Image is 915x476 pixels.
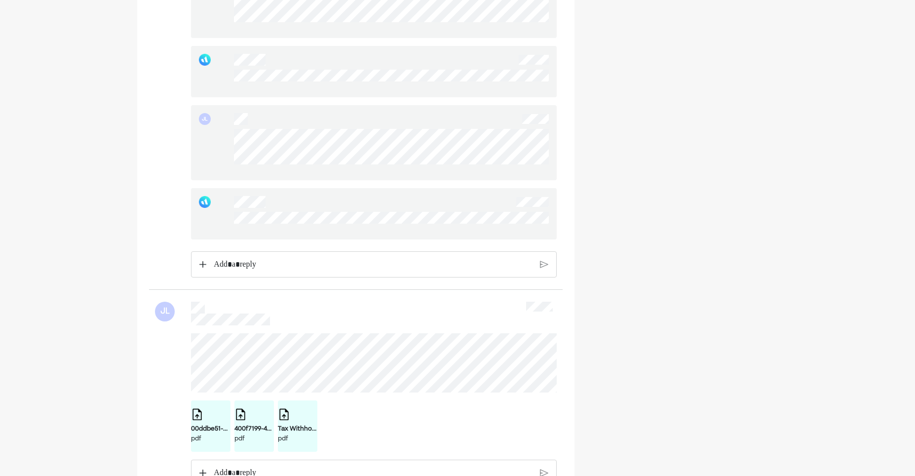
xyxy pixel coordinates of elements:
div: pdf [191,434,230,444]
div: pdf [234,434,274,444]
div: 400f7199-40ce-4bef-8cbf-3a24efe31d4e.pdf [234,424,274,434]
div: Tax Withholding Estimator - Results _ Internal Revenue Service.pdf [278,424,317,434]
div: JL [155,302,175,321]
div: Rich Text Editor. Editing area: main [209,252,537,278]
div: 00ddbe51-d969-4775-855a-57236a84e7b2.pdf [191,424,230,434]
div: pdf [278,434,317,444]
div: JL [199,113,211,125]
